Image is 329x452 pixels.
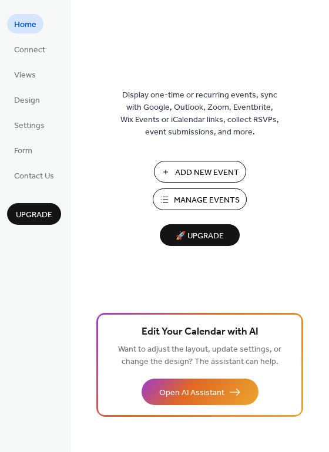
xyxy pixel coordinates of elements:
[7,115,52,134] a: Settings
[14,95,40,107] span: Design
[7,39,52,59] a: Connect
[174,194,240,207] span: Manage Events
[14,120,45,132] span: Settings
[14,69,36,82] span: Views
[167,228,233,244] span: 🚀 Upgrade
[118,342,281,370] span: Want to adjust the layout, update settings, or change the design? The assistant can help.
[120,89,279,139] span: Display one-time or recurring events, sync with Google, Outlook, Zoom, Eventbrite, Wix Events or ...
[7,203,61,225] button: Upgrade
[14,170,54,183] span: Contact Us
[142,379,258,405] button: Open AI Assistant
[159,387,224,399] span: Open AI Assistant
[160,224,240,246] button: 🚀 Upgrade
[7,166,61,185] a: Contact Us
[7,65,43,84] a: Views
[14,145,32,157] span: Form
[7,14,43,33] a: Home
[142,324,258,340] span: Edit Your Calendar with AI
[175,167,239,179] span: Add New Event
[16,209,52,221] span: Upgrade
[14,44,45,56] span: Connect
[7,140,39,160] a: Form
[7,90,47,109] a: Design
[154,161,246,183] button: Add New Event
[14,19,36,31] span: Home
[153,188,247,210] button: Manage Events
